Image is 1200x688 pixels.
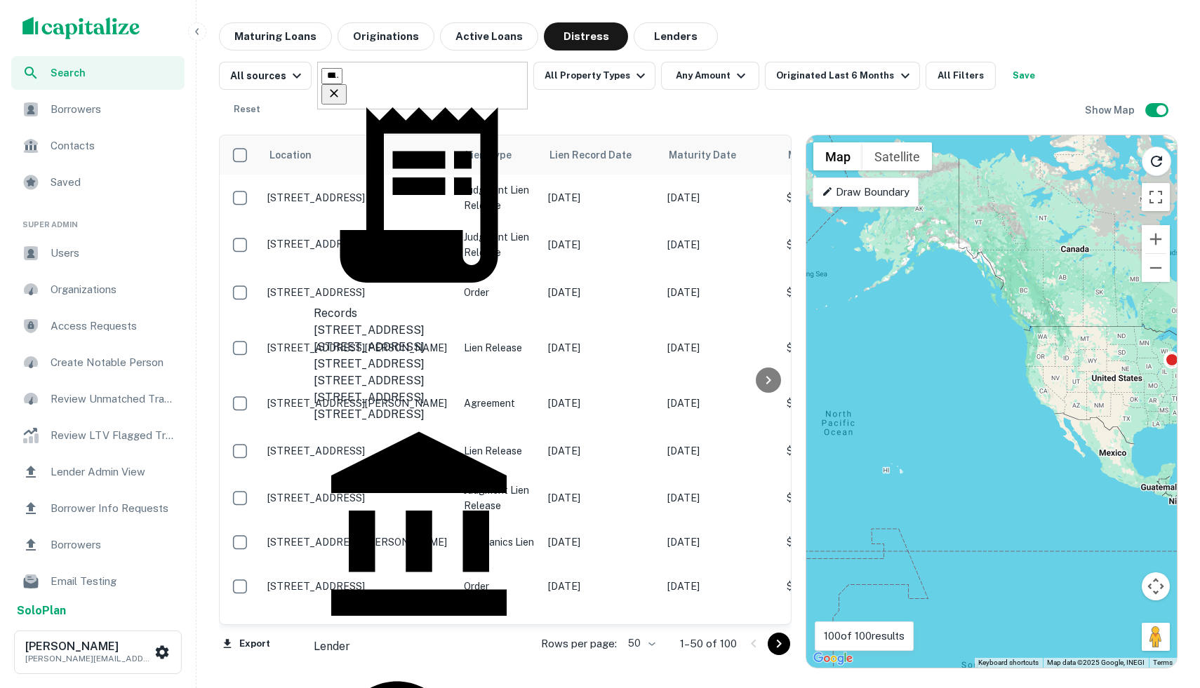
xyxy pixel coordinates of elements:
[787,443,927,459] p: $483.7k
[765,62,919,90] button: Originated Last 6 Months
[788,147,895,163] span: Mortgage Amount
[11,346,185,379] a: Create Notable Person
[51,391,176,407] span: Review Unmatched Transactions
[314,406,524,423] div: [STREET_ADDRESS]
[1085,102,1137,118] h6: Show Map
[1142,623,1170,651] button: Drag Pegman onto the map to open Street View
[321,84,347,104] button: Clear
[440,22,538,50] button: Active Loans
[548,534,653,550] p: [DATE]
[267,397,450,410] p: [STREET_ADDRESS][PERSON_NAME]
[11,382,185,416] a: Review Unmatched Transactions
[11,56,185,90] a: Search
[11,202,185,236] li: Super Admin
[926,62,996,90] button: All Filters
[14,630,182,674] button: [PERSON_NAME][PERSON_NAME][EMAIL_ADDRESS][PERSON_NAME][DOMAIN_NAME]
[667,396,773,411] p: [DATE]
[219,22,332,50] button: Maturing Loans
[11,528,185,562] a: Borrowers
[267,492,450,504] p: [STREET_ADDRESS]
[51,464,176,480] span: Lender Admin View
[314,306,357,320] span: Records
[11,565,185,598] div: Email Testing
[541,635,617,652] p: Rows per page:
[667,340,773,356] p: [DATE]
[787,285,927,300] p: $110k
[51,537,176,553] span: Borrowers
[11,309,185,343] a: Access Requests
[51,245,176,262] span: Users
[17,602,66,619] a: SoloPlan
[314,389,524,406] div: [STREET_ADDRESS]
[1142,183,1170,211] button: Toggle fullscreen view
[548,396,653,411] p: [DATE]
[548,237,653,252] p: [DATE]
[680,635,737,652] p: 1–50 of 100
[314,322,524,339] div: [STREET_ADDRESS]
[51,137,176,154] span: Contacts
[810,649,856,668] img: Google
[338,22,434,50] button: Originations
[51,101,176,118] span: Borrowers
[230,67,305,84] div: All sources
[11,129,185,163] a: Contacts
[51,65,176,81] span: Search
[667,579,773,594] p: [DATE]
[622,633,658,654] div: 50
[22,17,140,39] img: capitalize-logo.png
[776,67,913,84] div: Originated Last 6 Months
[260,135,457,175] th: Location
[11,166,185,199] a: Saved
[11,236,185,270] a: Users
[978,658,1039,668] button: Keyboard shortcuts
[787,237,927,252] p: $166k
[1047,659,1145,666] span: Map data ©2025 Google, INEGI
[314,339,524,356] div: [STREET_ADDRESS]
[267,286,450,299] p: [STREET_ADDRESS]
[269,147,312,163] span: Location
[548,190,653,205] p: [DATE]
[314,640,350,653] span: Lender
[314,356,524,372] div: [STREET_ADDRESS]
[548,285,653,300] p: [DATE]
[1130,531,1200,598] iframe: Chat Widget
[667,443,773,459] p: [DATE]
[667,237,773,252] p: [DATE]
[25,652,152,665] p: [PERSON_NAME][EMAIL_ADDRESS][PERSON_NAME][DOMAIN_NAME]
[541,135,660,175] th: Lien Record Date
[219,62,312,90] button: All sources
[667,490,773,506] p: [DATE]
[548,443,653,459] p: [DATE]
[11,492,185,525] a: Borrower Info Requests
[11,93,185,126] a: Borrowers
[11,419,185,452] div: Review LTV Flagged Transactions
[813,142,862,170] button: Show street map
[548,490,653,506] p: [DATE]
[267,580,450,593] p: [STREET_ADDRESS]
[768,633,790,655] button: Go to next page
[667,285,773,300] p: [DATE]
[806,135,1177,668] div: 0 0
[51,573,176,590] span: Email Testing
[51,318,176,335] span: Access Requests
[862,142,932,170] button: Show satellite imagery
[667,534,773,550] p: [DATE]
[1153,659,1173,666] a: Terms (opens in new tab)
[787,490,927,506] p: $209k
[314,372,524,389] div: [STREET_ADDRESS]
[11,455,185,489] a: Lender Admin View
[267,536,450,548] p: [STREET_ADDRESS][PERSON_NAME]
[787,190,927,205] p: $484k
[267,445,450,457] p: [STREET_ADDRESS]
[787,534,927,550] p: $2.2M
[1142,225,1170,253] button: Zoom in
[25,641,152,652] h6: [PERSON_NAME]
